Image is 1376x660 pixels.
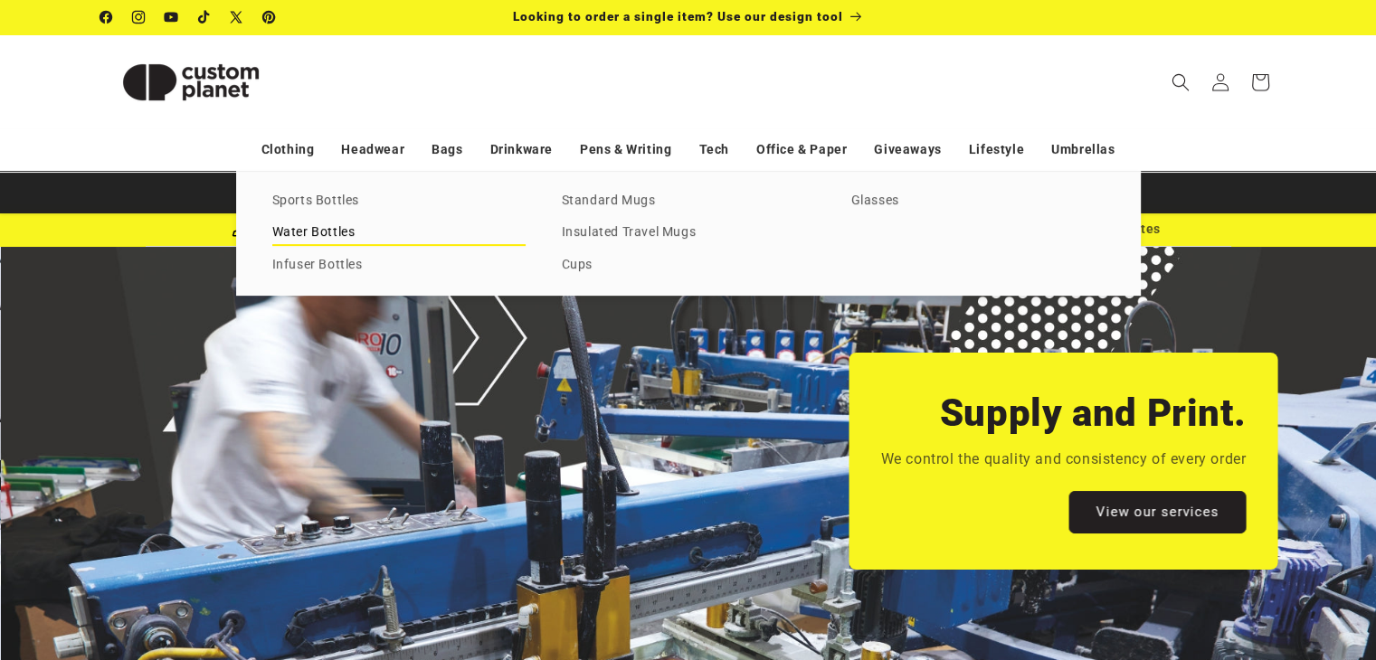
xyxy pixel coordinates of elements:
[1161,62,1200,102] summary: Search
[93,34,288,129] a: Custom Planet
[562,189,815,213] a: Standard Mugs
[969,134,1024,165] a: Lifestyle
[490,134,553,165] a: Drinkware
[100,42,281,123] img: Custom Planet
[562,253,815,278] a: Cups
[432,134,462,165] a: Bags
[272,253,526,278] a: Infuser Bottles
[851,189,1105,213] a: Glasses
[513,9,843,24] span: Looking to order a single item? Use our design tool
[880,447,1246,473] p: We control the quality and consistency of every order
[874,134,941,165] a: Giveaways
[261,134,315,165] a: Clothing
[756,134,847,165] a: Office & Paper
[1051,134,1115,165] a: Umbrellas
[341,134,404,165] a: Headwear
[939,389,1246,438] h2: Supply and Print.
[272,189,526,213] a: Sports Bottles
[580,134,671,165] a: Pens & Writing
[1074,465,1376,660] iframe: Chat Widget
[698,134,728,165] a: Tech
[562,221,815,245] a: Insulated Travel Mugs
[1068,491,1246,533] a: View our services
[272,221,526,245] a: Water Bottles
